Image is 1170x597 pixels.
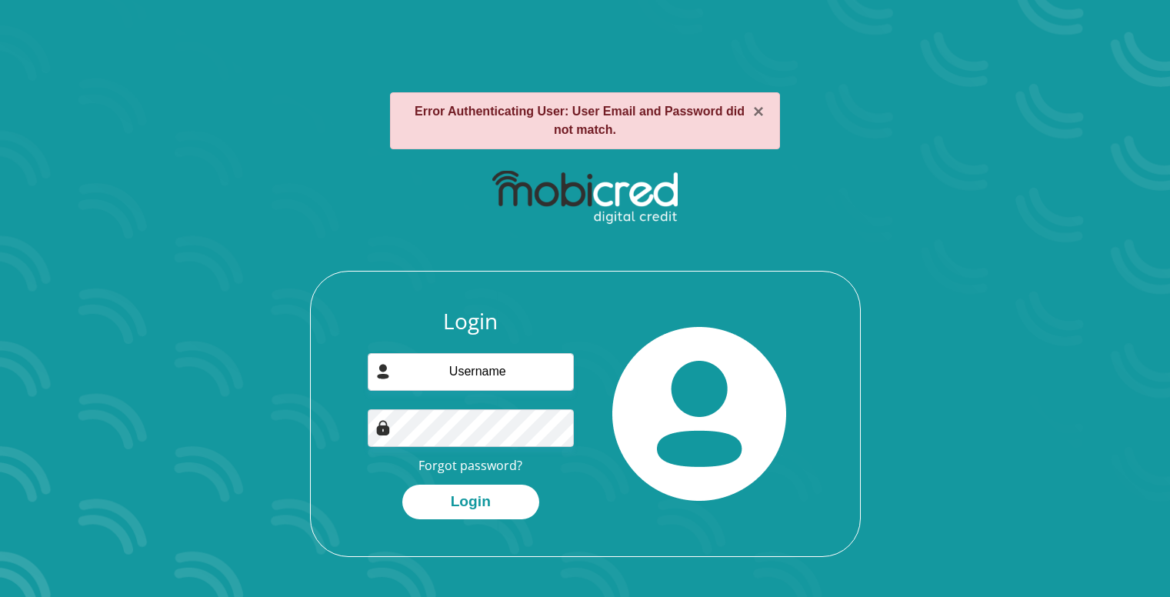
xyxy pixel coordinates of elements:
img: Image [375,420,391,435]
strong: Error Authenticating User: User Email and Password did not match. [415,105,745,136]
img: user-icon image [375,364,391,379]
a: Forgot password? [418,457,522,474]
img: mobicred logo [492,171,678,225]
h3: Login [368,309,574,335]
input: Username [368,353,574,391]
button: × [753,102,764,121]
button: Login [402,485,539,519]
